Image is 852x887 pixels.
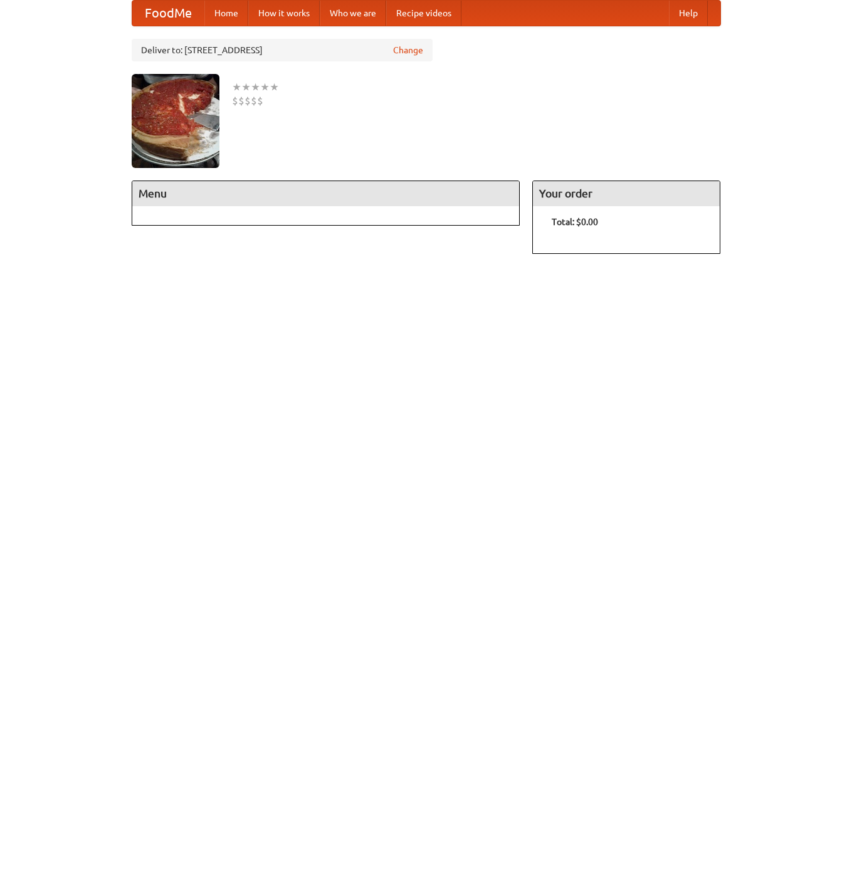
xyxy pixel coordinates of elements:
li: $ [232,94,238,108]
a: Who we are [320,1,386,26]
a: Recipe videos [386,1,461,26]
li: ★ [241,80,251,94]
a: FoodMe [132,1,204,26]
div: Deliver to: [STREET_ADDRESS] [132,39,433,61]
img: angular.jpg [132,74,219,168]
li: ★ [260,80,270,94]
a: Help [669,1,708,26]
a: How it works [248,1,320,26]
li: $ [238,94,245,108]
li: $ [257,94,263,108]
li: $ [251,94,257,108]
li: $ [245,94,251,108]
h4: Your order [533,181,720,206]
li: ★ [232,80,241,94]
li: ★ [251,80,260,94]
b: Total: $0.00 [552,217,598,227]
a: Home [204,1,248,26]
li: ★ [270,80,279,94]
h4: Menu [132,181,520,206]
a: Change [393,44,423,56]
